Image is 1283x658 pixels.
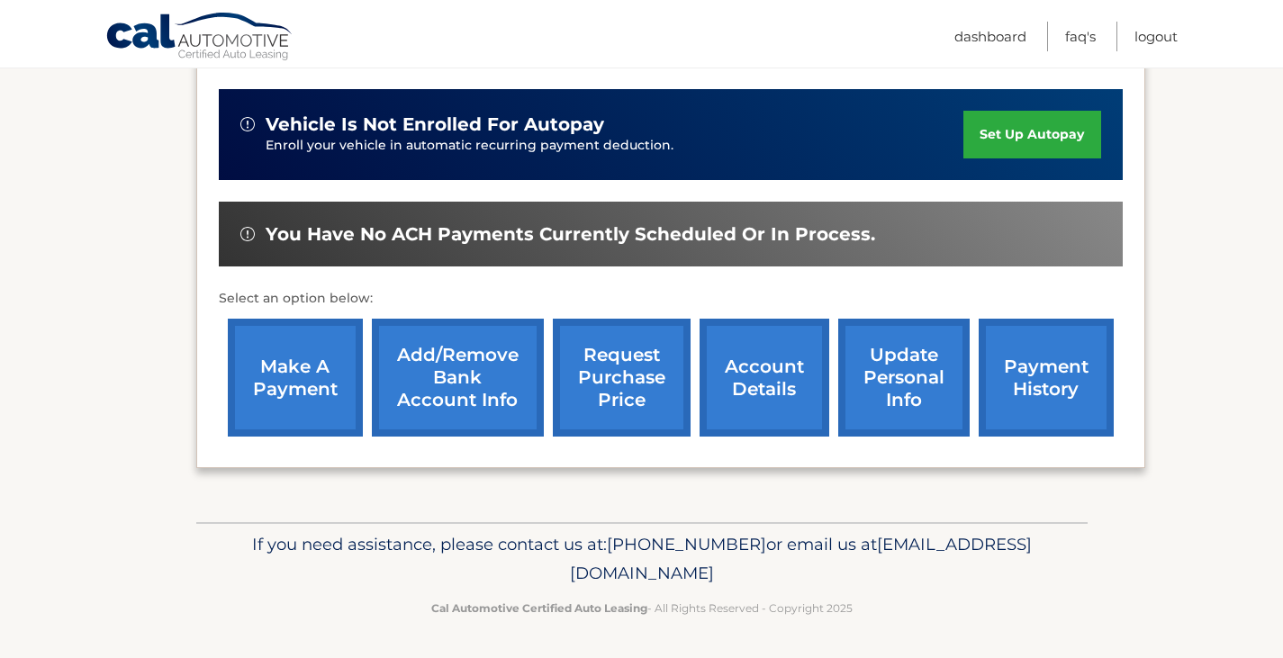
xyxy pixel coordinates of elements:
img: alert-white.svg [240,227,255,241]
span: You have no ACH payments currently scheduled or in process. [266,223,875,246]
p: Select an option below: [219,288,1123,310]
span: vehicle is not enrolled for autopay [266,113,604,136]
span: [EMAIL_ADDRESS][DOMAIN_NAME] [570,534,1032,583]
a: FAQ's [1065,22,1096,51]
p: Enroll your vehicle in automatic recurring payment deduction. [266,136,964,156]
a: Cal Automotive [105,12,294,64]
a: request purchase price [553,319,691,437]
p: If you need assistance, please contact us at: or email us at [208,530,1076,588]
a: Dashboard [954,22,1026,51]
a: update personal info [838,319,970,437]
p: - All Rights Reserved - Copyright 2025 [208,599,1076,617]
strong: Cal Automotive Certified Auto Leasing [431,601,647,615]
a: Logout [1134,22,1178,51]
a: make a payment [228,319,363,437]
a: payment history [979,319,1114,437]
img: alert-white.svg [240,117,255,131]
a: set up autopay [963,111,1100,158]
a: Add/Remove bank account info [372,319,544,437]
span: [PHONE_NUMBER] [607,534,766,554]
a: account details [700,319,829,437]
